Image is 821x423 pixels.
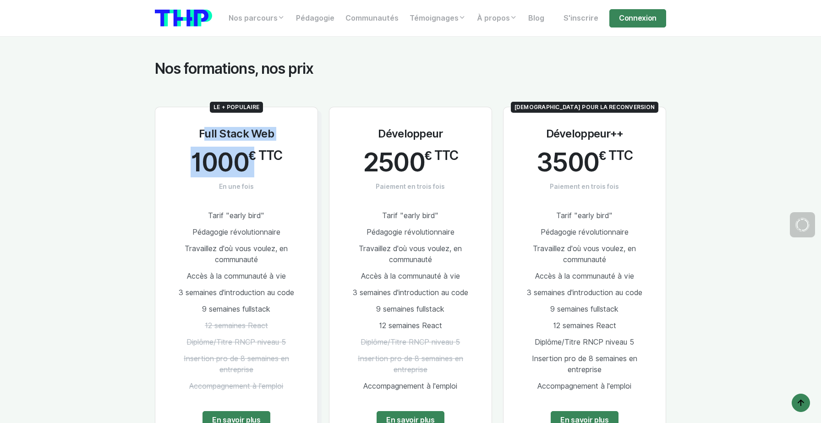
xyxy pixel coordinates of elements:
span: Paiement en trois fois [376,182,445,191]
a: Témoignages [404,9,471,27]
h3: Développeur [378,127,443,141]
span: 9 semaines fullstack [202,305,270,313]
span: Diplôme/Titre RNCP niveau 5 [361,338,460,346]
span: Accès à la communauté à vie [187,272,286,280]
span: 3 semaines d'introduction au code [527,288,642,297]
span: 12 semaines React [553,321,616,330]
h2: Nos formations, nos prix [155,60,666,77]
span: Diplôme/Titre RNCP niveau 5 [186,338,286,346]
a: À propos [471,9,523,27]
span: Insertion pro de 8 semaines en entreprise [532,354,637,374]
span: 1000 [191,148,249,176]
span: Pédagogie révolutionnaire [367,228,454,236]
span: 12 semaines React [205,321,268,330]
span: Pédagogie révolutionnaire [192,228,280,236]
span: En une fois [219,182,254,191]
span: 3 semaines d'introduction au code [179,288,294,297]
span: Tarif "early bird" [382,211,438,220]
span: Tarif "early bird" [208,211,264,220]
span: [DEMOGRAPHIC_DATA] pour la reconversion [511,102,658,113]
span: Accès à la communauté à vie [535,272,634,280]
h3: Full Stack Web [199,127,274,141]
span: Paiement en trois fois [550,182,619,191]
span: 12 semaines React [379,321,442,330]
span: 3500 [536,148,599,176]
span: Tarif "early bird" [556,211,613,220]
span: Accompagnement à l'emploi [189,382,283,390]
span: Travaillez d'où vous voulez, en communauté [359,244,462,264]
span: Pédagogie révolutionnaire [541,228,629,236]
span: Insertion pro de 8 semaines en entreprise [358,354,463,374]
h3: Développeur++ [546,127,624,141]
a: Pédagogie [290,9,340,27]
span: Accompagnement à l'emploi [537,382,631,390]
span: € TTC [599,148,632,164]
span: Travaillez d'où vous voulez, en communauté [533,244,636,264]
span: Accès à la communauté à vie [361,272,460,280]
a: Nos parcours [223,9,290,27]
span: 3 semaines d'introduction au code [353,288,468,297]
span: Insertion pro de 8 semaines en entreprise [184,354,289,374]
span: Le + populaire [210,102,263,113]
span: 2500 [363,148,425,176]
span: € TTC [425,148,458,164]
span: 9 semaines fullstack [376,305,444,313]
img: arrow-up icon [795,397,806,408]
img: logo [155,10,212,27]
span: 9 semaines fullstack [550,305,618,313]
span: Accompagnement à l'emploi [363,382,457,390]
span: € TTC [249,148,282,164]
a: Communautés [340,9,404,27]
span: Diplôme/Titre RNCP niveau 5 [535,338,634,346]
span: Travaillez d'où vous voulez, en communauté [185,244,288,264]
a: S'inscrire [558,9,604,27]
a: Blog [523,9,550,27]
a: Connexion [609,9,666,27]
